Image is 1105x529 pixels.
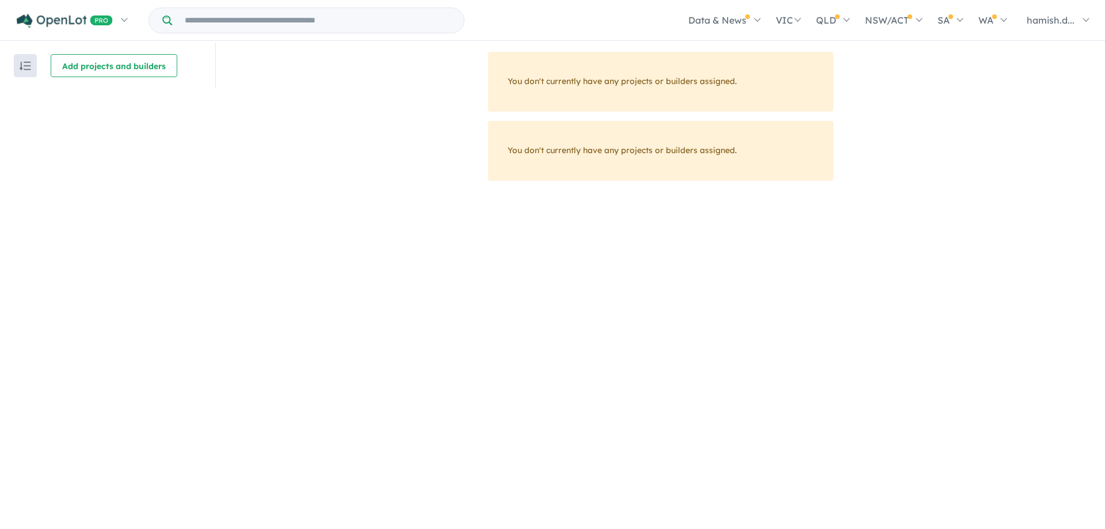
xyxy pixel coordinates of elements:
button: Add projects and builders [51,54,177,77]
span: hamish.d... [1027,14,1074,26]
div: You don't currently have any projects or builders assigned. [488,52,833,112]
input: Try estate name, suburb, builder or developer [174,8,462,33]
div: You don't currently have any projects or builders assigned. [488,121,833,181]
img: sort.svg [20,62,31,70]
img: Openlot PRO Logo White [17,14,113,28]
